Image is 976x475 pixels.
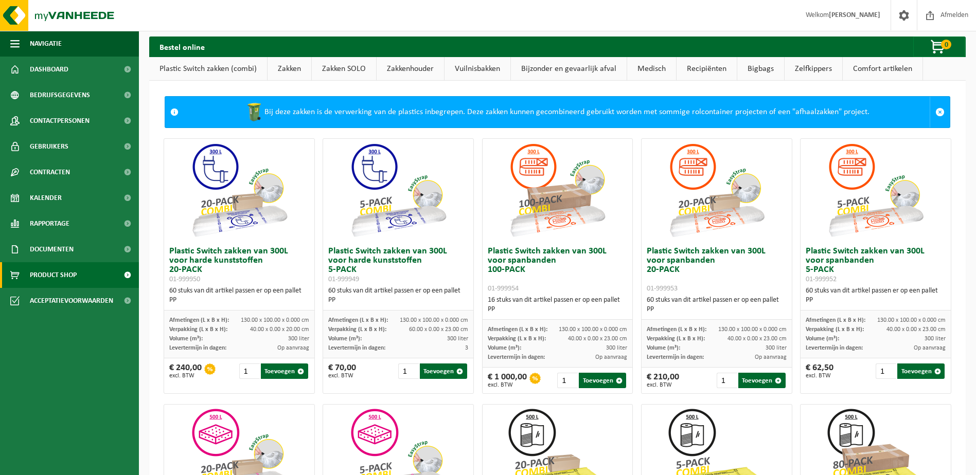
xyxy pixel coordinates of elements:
[647,296,787,314] div: 60 stuks van dit artikel passen er op een pallet
[877,317,946,323] span: 130.00 x 100.00 x 0.000 cm
[886,326,946,333] span: 40.00 x 0.00 x 23.00 cm
[328,373,356,379] span: excl. BTW
[420,363,467,379] button: Toevoegen
[806,286,946,305] div: 60 stuks van dit artikel passen er op een pallet
[409,326,468,333] span: 60.00 x 0.00 x 23.00 cm
[30,31,62,57] span: Navigatie
[595,354,627,360] span: Op aanvraag
[829,11,880,19] strong: [PERSON_NAME]
[930,97,950,127] a: Sluit melding
[806,276,837,283] span: 01-999952
[806,336,839,342] span: Volume (m³):
[30,134,68,159] span: Gebruikers
[188,139,291,242] img: 01-999950
[328,296,468,305] div: PP
[447,336,468,342] span: 300 liter
[488,285,519,293] span: 01-999954
[913,36,965,57] button: 0
[149,36,215,57] h2: Bestel online
[806,247,946,284] h3: Plastic Switch zakken van 300L voor spanbanden 5-PACK
[806,373,833,379] span: excl. BTW
[506,139,609,242] img: 01-999954
[488,305,628,314] div: PP
[488,247,628,293] h3: Plastic Switch zakken van 300L voor spanbanden 100-PACK
[328,363,356,379] div: € 70,00
[718,326,787,333] span: 130.00 x 100.00 x 0.000 cm
[328,247,468,284] h3: Plastic Switch zakken van 300L voor harde kunststoffen 5-PACK
[806,296,946,305] div: PP
[239,363,260,379] input: 1
[806,326,864,333] span: Verpakking (L x B x H):
[677,57,737,81] a: Recipiënten
[488,296,628,314] div: 16 stuks van dit artikel passen er op een pallet
[169,317,229,323] span: Afmetingen (L x B x H):
[30,262,77,288] span: Product Shop
[806,345,863,351] span: Levertermijn in dagen:
[727,336,787,342] span: 40.00 x 0.00 x 23.00 cm
[717,373,737,388] input: 1
[897,363,945,379] button: Toevoegen
[312,57,376,81] a: Zakken SOLO
[30,211,69,236] span: Rapportage
[579,373,626,388] button: Toevoegen
[488,354,545,360] span: Levertermijn in dagen:
[30,185,62,211] span: Kalender
[30,108,90,134] span: Contactpersonen
[766,345,787,351] span: 300 liter
[328,286,468,305] div: 60 stuks van dit artikel passen er op een pallet
[288,336,309,342] span: 300 liter
[30,236,74,262] span: Documenten
[488,373,527,388] div: € 1 000,00
[511,57,627,81] a: Bijzonder en gevaarlijk afval
[737,57,784,81] a: Bigbags
[400,317,468,323] span: 130.00 x 100.00 x 0.000 cm
[261,363,308,379] button: Toevoegen
[169,326,227,333] span: Verpakking (L x B x H):
[241,317,309,323] span: 130.00 x 100.00 x 0.000 cm
[914,345,946,351] span: Op aanvraag
[30,159,70,185] span: Contracten
[169,373,202,379] span: excl. BTW
[925,336,946,342] span: 300 liter
[328,276,359,283] span: 01-999949
[328,345,385,351] span: Levertermijn in dagen:
[755,354,787,360] span: Op aanvraag
[169,276,200,283] span: 01-999950
[169,336,203,342] span: Volume (m³):
[488,326,547,333] span: Afmetingen (L x B x H):
[169,286,309,305] div: 60 stuks van dit artikel passen er op een pallet
[647,305,787,314] div: PP
[488,382,527,388] span: excl. BTW
[169,247,309,284] h3: Plastic Switch zakken van 300L voor harde kunststoffen 20-PACK
[647,373,679,388] div: € 210,00
[559,326,627,333] span: 130.00 x 100.00 x 0.000 cm
[488,336,546,342] span: Verpakking (L x B x H):
[806,363,833,379] div: € 62,50
[647,345,680,351] span: Volume (m³):
[627,57,676,81] a: Medisch
[941,40,951,49] span: 0
[647,382,679,388] span: excl. BTW
[738,373,786,388] button: Toevoegen
[665,139,768,242] img: 01-999953
[328,336,362,342] span: Volume (m³):
[806,317,865,323] span: Afmetingen (L x B x H):
[250,326,309,333] span: 40.00 x 0.00 x 20.00 cm
[30,82,90,108] span: Bedrijfsgegevens
[876,363,896,379] input: 1
[277,345,309,351] span: Op aanvraag
[149,57,267,81] a: Plastic Switch zakken (combi)
[647,336,705,342] span: Verpakking (L x B x H):
[557,373,578,388] input: 1
[30,57,68,82] span: Dashboard
[568,336,627,342] span: 40.00 x 0.00 x 23.00 cm
[169,345,226,351] span: Levertermijn in dagen:
[785,57,842,81] a: Zelfkippers
[465,345,468,351] span: 3
[328,326,386,333] span: Verpakking (L x B x H):
[184,97,930,127] div: Bij deze zakken is de verwerking van de plastics inbegrepen. Deze zakken kunnen gecombineerd gebr...
[377,57,444,81] a: Zakkenhouder
[647,285,678,293] span: 01-999953
[169,296,309,305] div: PP
[328,317,388,323] span: Afmetingen (L x B x H):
